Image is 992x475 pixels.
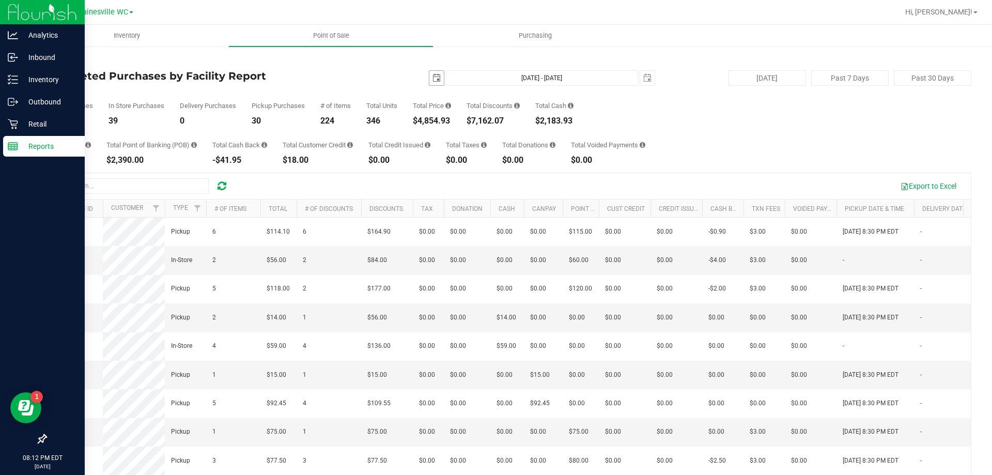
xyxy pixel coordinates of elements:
a: Filter [148,200,165,217]
span: 6 [212,227,216,237]
span: [DATE] 8:30 PM EDT [843,427,898,437]
span: [DATE] 8:30 PM EDT [843,370,898,380]
a: # of Items [214,205,246,212]
span: $3.00 [750,284,766,294]
span: select [429,71,444,85]
i: Sum of the successful, non-voided point-of-banking payment transactions, both via payment termina... [191,142,197,148]
span: $0.00 [419,341,435,351]
div: Total Taxes [446,142,487,148]
span: $0.00 [657,284,673,294]
span: - [843,341,844,351]
i: Sum of the cash-back amounts from rounded-up electronic payments for all purchases in the date ra... [261,142,267,148]
span: $0.00 [657,399,673,408]
span: $118.00 [267,284,290,294]
span: $0.00 [450,399,466,408]
span: $0.00 [419,227,435,237]
span: $75.00 [569,427,588,437]
p: Reports [18,140,80,152]
span: - [920,313,922,323]
span: $92.45 [530,399,550,408]
span: - [920,370,922,380]
span: $3.00 [750,227,766,237]
span: $77.50 [367,456,387,466]
span: 4 [212,341,216,351]
a: Customer [111,204,143,211]
span: $0.00 [605,341,621,351]
span: $0.00 [750,399,766,408]
span: 2 [303,255,306,265]
div: $7,162.07 [467,117,520,125]
span: $0.00 [605,427,621,437]
button: Export to Excel [894,177,963,195]
span: Pickup [171,227,190,237]
span: $0.00 [791,341,807,351]
span: $0.00 [569,341,585,351]
span: $80.00 [569,456,588,466]
span: $0.00 [791,255,807,265]
span: $0.00 [791,313,807,323]
span: Inventory [100,31,154,40]
span: $0.00 [450,427,466,437]
p: Analytics [18,29,80,41]
div: $0.00 [446,156,487,164]
button: [DATE] [729,70,806,86]
span: $0.00 [419,427,435,437]
h4: Completed Purchases by Facility Report [45,70,354,82]
span: $0.00 [708,399,724,408]
div: $2,183.93 [535,117,574,125]
span: $0.00 [450,313,466,323]
span: $56.00 [367,313,387,323]
span: $0.00 [657,255,673,265]
span: $0.00 [791,370,807,380]
span: 5 [212,284,216,294]
span: $0.00 [450,255,466,265]
span: $0.00 [530,255,546,265]
span: $115.00 [569,227,592,237]
a: Pickup Date & Time [845,205,904,212]
span: 1 [303,313,306,323]
span: 2 [212,313,216,323]
span: $59.00 [267,341,286,351]
span: $0.00 [657,341,673,351]
span: $0.00 [419,284,435,294]
span: Pickup [171,399,190,408]
div: 30 [252,117,305,125]
span: $0.00 [419,255,435,265]
div: Total Donations [502,142,555,148]
span: $0.00 [530,456,546,466]
span: [DATE] 8:30 PM EDT [843,227,898,237]
span: $0.00 [708,313,724,323]
span: $0.00 [791,456,807,466]
div: Total Cash Back [212,142,267,148]
span: $92.45 [267,399,286,408]
span: -$0.90 [708,227,726,237]
span: 5 [212,399,216,408]
span: 1 [303,370,306,380]
span: $0.00 [530,284,546,294]
span: $14.00 [267,313,286,323]
iframe: Resource center [10,392,41,423]
span: 6 [303,227,306,237]
span: $0.00 [497,427,513,437]
span: $75.00 [367,427,387,437]
a: Voided Payment [793,205,844,212]
span: [DATE] 8:30 PM EDT [843,313,898,323]
span: Pickup [171,313,190,323]
span: - [920,227,922,237]
span: $0.00 [605,370,621,380]
span: -$4.00 [708,255,726,265]
a: Total [269,205,287,212]
span: Pickup [171,427,190,437]
span: $75.00 [267,427,286,437]
span: 3 [303,456,306,466]
span: $109.55 [367,399,391,408]
span: $0.00 [750,313,766,323]
a: Type [173,204,188,211]
i: Sum of the successful, non-voided CanPay payment transactions for all purchases in the date range. [85,142,91,148]
span: 3 [212,456,216,466]
span: $0.00 [791,227,807,237]
span: $15.00 [530,370,550,380]
div: $0.00 [368,156,430,164]
a: Discounts [369,205,403,212]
